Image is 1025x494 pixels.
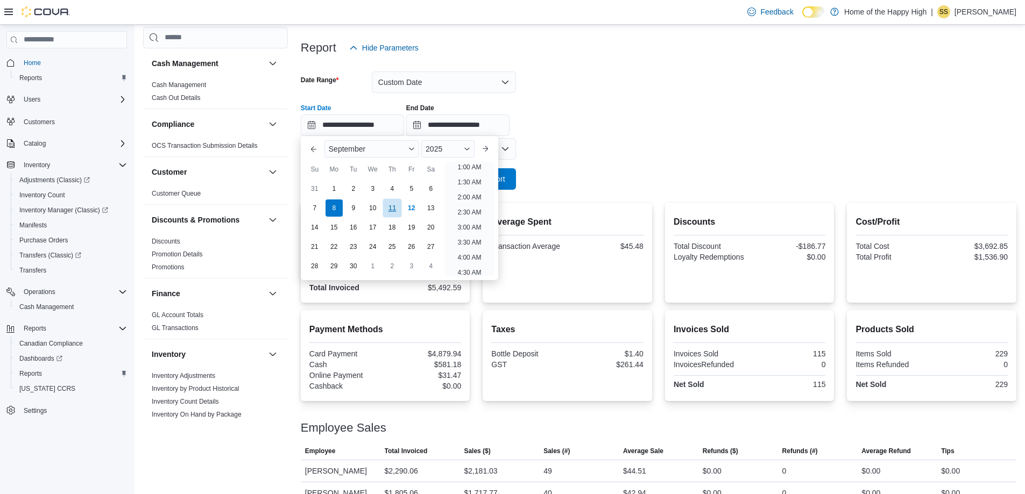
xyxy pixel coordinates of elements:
h2: Cost/Profit [856,216,1008,228]
div: Finance [143,309,288,339]
span: Inventory Manager (Classic) [19,206,108,214]
span: Operations [24,288,55,296]
div: day-17 [364,219,381,236]
h3: Employee Sales [301,421,386,434]
div: day-8 [326,199,343,217]
div: September, 2025 [305,179,441,276]
a: Inventory Manager (Classic) [15,204,112,217]
div: day-31 [306,180,323,197]
div: We [364,161,381,178]
div: day-5 [403,180,420,197]
span: Reports [24,324,46,333]
div: $261.44 [570,360,644,369]
div: day-2 [345,180,362,197]
span: Customer Queue [152,189,201,198]
div: Cash [309,360,383,369]
span: Inventory [24,161,50,169]
div: InvoicesRefunded [674,360,747,369]
button: Hide Parameters [345,37,423,59]
span: Customers [24,118,55,126]
span: Users [24,95,40,104]
div: day-11 [383,198,401,217]
span: Transfers [15,264,127,277]
div: Cash Management [143,78,288,109]
button: Open list of options [501,145,510,153]
div: Loyalty Redemptions [674,253,747,261]
span: [US_STATE] CCRS [19,384,75,393]
span: Cash Management [15,300,127,313]
span: Refunds ($) [703,447,738,455]
a: Feedback [743,1,797,23]
span: Adjustments (Classic) [15,174,127,187]
button: Inventory [2,157,131,173]
li: 2:30 AM [453,206,485,219]
div: 115 [752,380,825,389]
span: Promotion Details [152,250,203,259]
button: Reports [11,366,131,381]
span: Inventory Count [19,191,65,199]
span: Cash Management [152,81,206,89]
span: Adjustments (Classic) [19,176,90,184]
input: Dark Mode [802,6,825,18]
div: day-1 [326,180,343,197]
button: Catalog [19,137,50,150]
div: day-20 [422,219,440,236]
label: End Date [406,104,434,112]
span: Sales (#) [543,447,570,455]
div: $0.00 [941,464,960,477]
div: day-2 [384,257,401,275]
div: day-6 [422,180,440,197]
button: Manifests [11,218,131,233]
span: Catalog [24,139,46,148]
li: 4:00 AM [453,251,485,264]
button: Inventory Count [11,188,131,203]
div: Fr [403,161,420,178]
span: Cash Management [19,303,74,311]
div: Total Cost [856,242,929,250]
span: Feedback [760,6,793,17]
a: Inventory Adjustments [152,372,215,380]
div: Transaction Average [491,242,565,250]
h2: Taxes [491,323,644,336]
div: 0 [934,360,1008,369]
div: day-16 [345,219,362,236]
a: Transfers [15,264,51,277]
span: Canadian Compliance [19,339,83,348]
div: day-25 [384,238,401,255]
a: Promotion Details [152,250,203,258]
a: Transfers (Classic) [11,248,131,263]
div: Cashback [309,382,383,390]
a: OCS Transaction Submission Details [152,142,258,149]
h2: Invoices Sold [674,323,826,336]
div: Suzanne Shutiak [937,5,950,18]
span: Home [24,59,41,67]
span: September [329,145,365,153]
button: Discounts & Promotions [152,214,264,225]
button: Cash Management [11,299,131,314]
div: $45.48 [570,242,644,250]
div: $0.00 [861,464,880,477]
div: day-19 [403,219,420,236]
button: Custom Date [372,71,516,93]
span: Inventory On Hand by Package [152,410,242,419]
span: Promotions [152,263,185,271]
button: Compliance [266,118,279,131]
li: 3:30 AM [453,236,485,249]
div: $581.18 [387,360,461,369]
a: Canadian Compliance [15,337,87,350]
span: Reports [15,367,127,380]
li: 1:00 AM [453,161,485,174]
div: Total Discount [674,242,747,250]
span: Purchase Orders [15,234,127,247]
a: Cash Out Details [152,94,201,102]
input: Press the down key to open a popover containing a calendar. [406,114,510,136]
a: Inventory Count Details [152,398,219,405]
div: day-1 [364,257,381,275]
span: Manifests [19,221,47,230]
nav: Complex example [6,51,127,446]
button: Discounts & Promotions [266,213,279,226]
span: Users [19,93,127,106]
a: Manifests [15,219,51,232]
